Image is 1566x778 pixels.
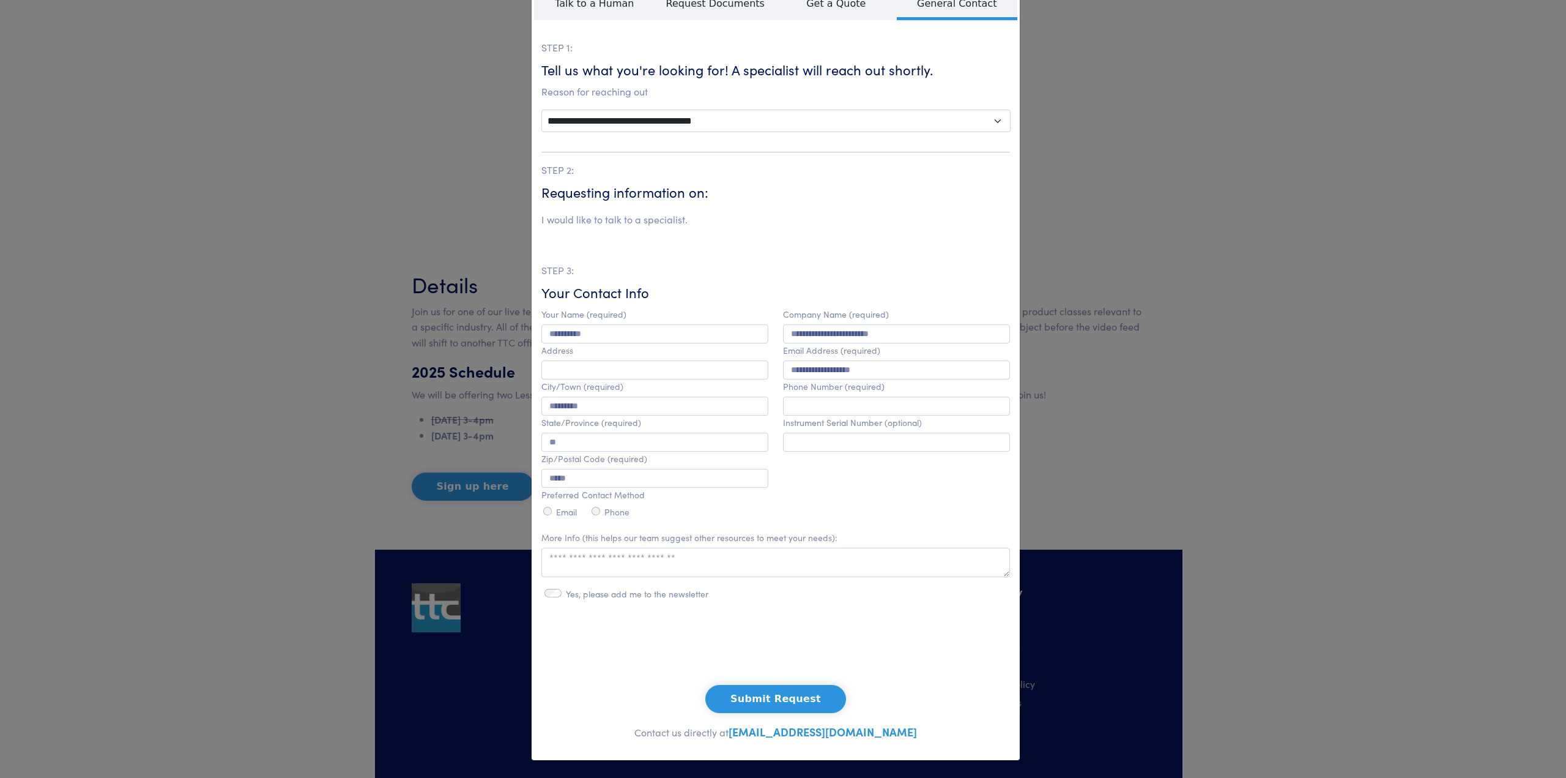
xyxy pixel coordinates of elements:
[541,309,626,320] label: Your Name (required)
[683,625,869,673] iframe: reCAPTCHA
[783,309,889,320] label: Company Name (required)
[541,417,641,428] label: State/Province (required)
[541,84,1010,100] p: Reason for reaching out
[541,61,1010,80] h6: Tell us what you're looking for! A specialist will reach out shortly.
[729,724,917,739] a: [EMAIL_ADDRESS][DOMAIN_NAME]
[566,589,708,599] label: Yes, please add me to the newsletter
[556,507,577,517] label: Email
[541,283,1010,302] h6: Your Contact Info
[541,533,837,543] label: More Info (this helps our team suggest other resources to meet your needs):
[541,40,1010,56] p: STEP 1:
[783,345,880,356] label: Email Address (required)
[705,685,846,713] button: Submit Request
[604,507,629,517] label: Phone
[541,263,1010,279] p: STEP 3:
[783,381,885,392] label: Phone Number (required)
[541,212,688,228] li: I would like to talk to a specialist.
[541,162,1010,178] p: STEP 2:
[541,345,573,356] label: Address
[541,454,647,464] label: Zip/Postal Code (required)
[541,381,623,392] label: City/Town (required)
[541,723,1010,741] p: Contact us directly at
[783,417,922,428] label: Instrument Serial Number (optional)
[541,183,1010,202] h6: Requesting information on:
[541,490,645,500] label: Preferred Contact Method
